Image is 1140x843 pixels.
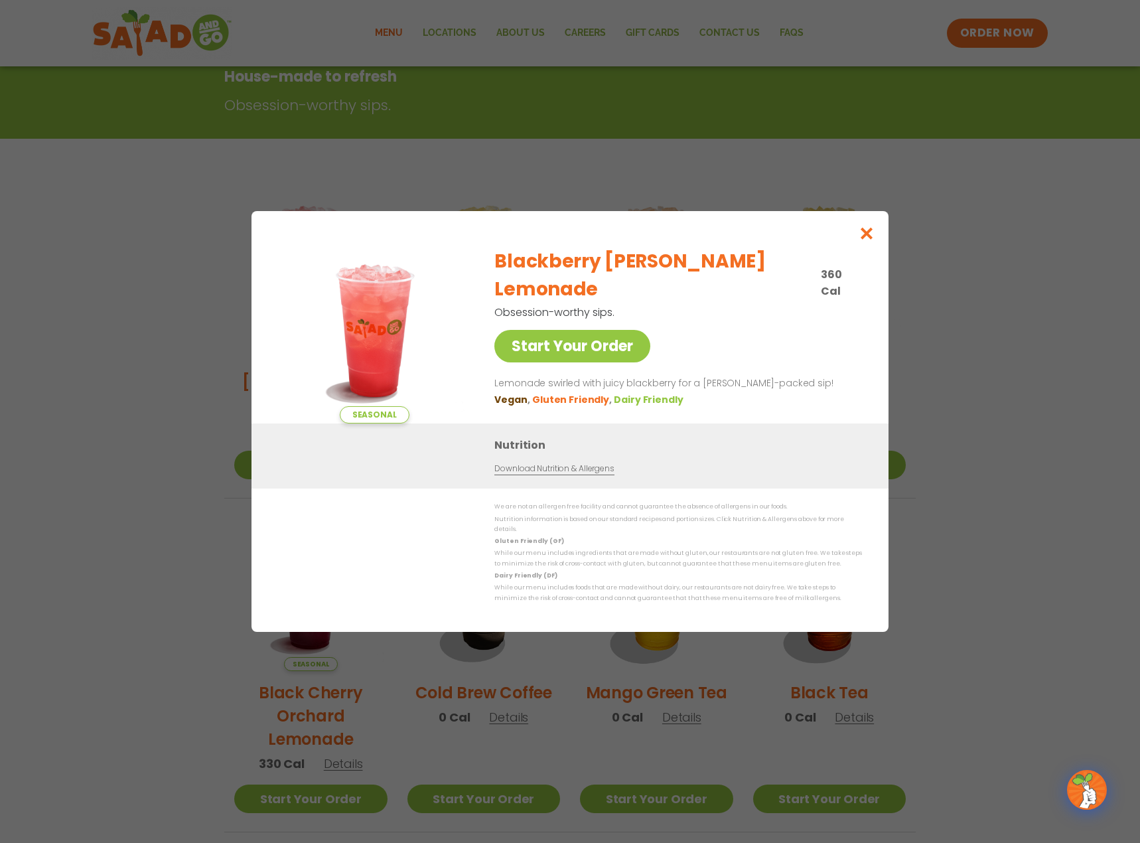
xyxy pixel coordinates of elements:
[494,376,857,392] p: Lemonade swirled with juicy blackberry for a [PERSON_NAME]-packed sip!
[494,572,557,579] strong: Dairy Friendly (DF)
[494,330,650,362] a: Start Your Order
[532,393,614,407] li: Gluten Friendly
[494,502,862,512] p: We are not an allergen free facility and cannot guarantee the absence of allergens in our foods.
[340,406,409,423] span: Seasonal
[494,514,862,535] p: Nutrition information is based on our standard recipes and portion sizes. Click Nutrition & Aller...
[494,537,563,545] strong: Gluten Friendly (GF)
[821,266,857,299] p: 360 Cal
[494,304,793,321] p: Obsession-worthy sips.
[281,238,467,423] img: Featured product photo for Blackberry Bramble Lemonade
[494,248,813,303] h2: Blackberry [PERSON_NAME] Lemonade
[494,463,614,475] a: Download Nutrition & Allergens
[494,548,862,569] p: While our menu includes ingredients that are made without gluten, our restaurants are not gluten ...
[494,437,869,453] h3: Nutrition
[494,393,532,407] li: Vegan
[614,393,685,407] li: Dairy Friendly
[494,583,862,603] p: While our menu includes foods that are made without dairy, our restaurants are not dairy free. We...
[1068,771,1105,808] img: wpChatIcon
[845,211,889,256] button: Close modal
